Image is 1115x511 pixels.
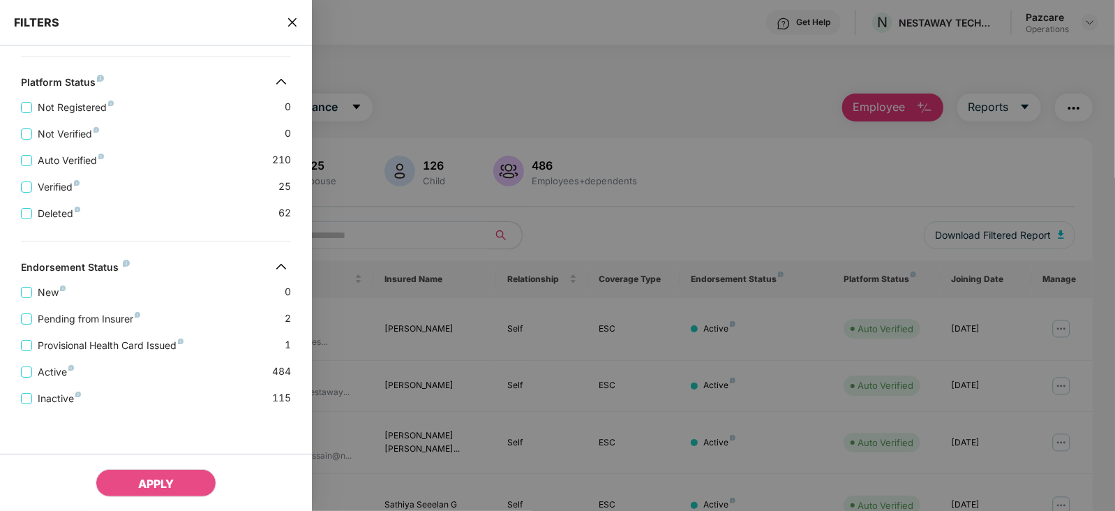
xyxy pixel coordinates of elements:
[32,338,189,353] span: Provisional Health Card Issued
[285,126,291,142] span: 0
[278,179,291,195] span: 25
[272,390,291,406] span: 115
[135,312,140,318] img: svg+xml;base64,PHN2ZyB4bWxucz0iaHR0cDovL3d3dy53My5vcmcvMjAwMC9zdmciIHdpZHRoPSI4IiBoZWlnaHQ9IjgiIH...
[178,339,184,344] img: svg+xml;base64,PHN2ZyB4bWxucz0iaHR0cDovL3d3dy53My5vcmcvMjAwMC9zdmciIHdpZHRoPSI4IiBoZWlnaHQ9IjgiIH...
[32,206,86,221] span: Deleted
[285,284,291,300] span: 0
[270,71,292,93] img: svg+xml;base64,PHN2ZyB4bWxucz0iaHR0cDovL3d3dy53My5vcmcvMjAwMC9zdmciIHdpZHRoPSIzMiIgaGVpZ2h0PSIzMi...
[32,311,146,327] span: Pending from Insurer
[32,285,71,300] span: New
[32,179,85,195] span: Verified
[60,286,66,291] img: svg+xml;base64,PHN2ZyB4bWxucz0iaHR0cDovL3d3dy53My5vcmcvMjAwMC9zdmciIHdpZHRoPSI4IiBoZWlnaHQ9IjgiIH...
[278,205,291,221] span: 62
[123,260,130,267] img: svg+xml;base64,PHN2ZyB4bWxucz0iaHR0cDovL3d3dy53My5vcmcvMjAwMC9zdmciIHdpZHRoPSI4IiBoZWlnaHQ9IjgiIH...
[32,364,80,380] span: Active
[272,152,291,168] span: 210
[21,76,104,93] div: Platform Status
[68,365,74,371] img: svg+xml;base64,PHN2ZyB4bWxucz0iaHR0cDovL3d3dy53My5vcmcvMjAwMC9zdmciIHdpZHRoPSI4IiBoZWlnaHQ9IjgiIH...
[138,477,174,491] span: APPLY
[14,15,59,29] span: FILTERS
[108,101,114,106] img: svg+xml;base64,PHN2ZyB4bWxucz0iaHR0cDovL3d3dy53My5vcmcvMjAwMC9zdmciIHdpZHRoPSI4IiBoZWlnaHQ9IjgiIH...
[74,180,80,186] img: svg+xml;base64,PHN2ZyB4bWxucz0iaHR0cDovL3d3dy53My5vcmcvMjAwMC9zdmciIHdpZHRoPSI4IiBoZWlnaHQ9IjgiIH...
[32,126,105,142] span: Not Verified
[21,261,130,278] div: Endorsement Status
[272,364,291,380] span: 484
[93,127,99,133] img: svg+xml;base64,PHN2ZyB4bWxucz0iaHR0cDovL3d3dy53My5vcmcvMjAwMC9zdmciIHdpZHRoPSI4IiBoZWlnaHQ9IjgiIH...
[285,99,291,115] span: 0
[270,256,292,278] img: svg+xml;base64,PHN2ZyB4bWxucz0iaHR0cDovL3d3dy53My5vcmcvMjAwMC9zdmciIHdpZHRoPSIzMiIgaGVpZ2h0PSIzMi...
[98,154,104,159] img: svg+xml;base64,PHN2ZyB4bWxucz0iaHR0cDovL3d3dy53My5vcmcvMjAwMC9zdmciIHdpZHRoPSI4IiBoZWlnaHQ9IjgiIH...
[75,207,80,212] img: svg+xml;base64,PHN2ZyB4bWxucz0iaHR0cDovL3d3dy53My5vcmcvMjAwMC9zdmciIHdpZHRoPSI4IiBoZWlnaHQ9IjgiIH...
[287,15,298,29] span: close
[32,153,110,168] span: Auto Verified
[32,100,119,115] span: Not Registered
[32,391,87,406] span: Inactive
[75,392,81,397] img: svg+xml;base64,PHN2ZyB4bWxucz0iaHR0cDovL3d3dy53My5vcmcvMjAwMC9zdmciIHdpZHRoPSI4IiBoZWlnaHQ9IjgiIH...
[285,337,291,353] span: 1
[285,311,291,327] span: 2
[96,469,216,497] button: APPLY
[97,75,104,82] img: svg+xml;base64,PHN2ZyB4bWxucz0iaHR0cDovL3d3dy53My5vcmcvMjAwMC9zdmciIHdpZHRoPSI4IiBoZWlnaHQ9IjgiIH...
